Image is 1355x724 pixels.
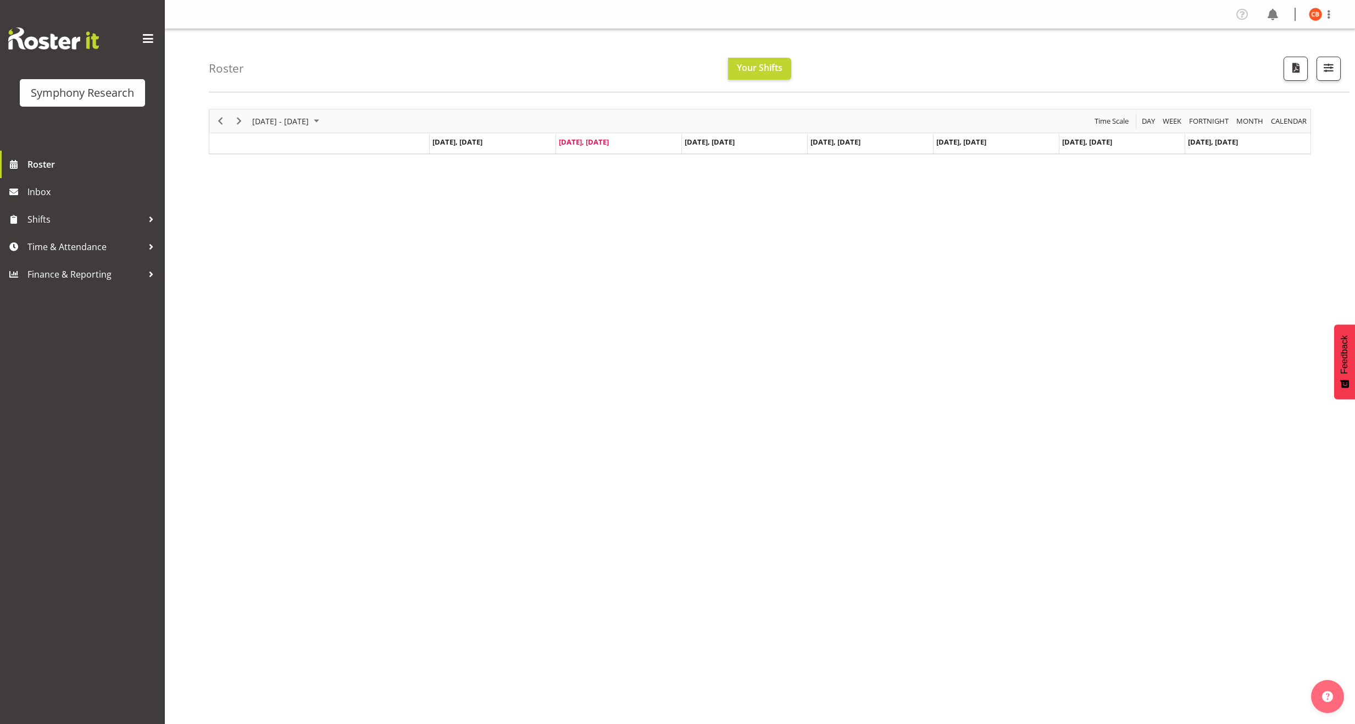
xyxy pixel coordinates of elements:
[737,62,782,74] span: Your Shifts
[27,184,159,200] span: Inbox
[1340,335,1350,374] span: Feedback
[27,266,143,283] span: Finance & Reporting
[209,62,244,75] h4: Roster
[8,27,99,49] img: Rosterit website logo
[728,58,791,80] button: Your Shifts
[27,239,143,255] span: Time & Attendance
[1284,57,1308,81] button: Download a PDF of the roster according to the set date range.
[27,211,143,228] span: Shifts
[1322,691,1333,702] img: help-xxl-2.png
[31,85,134,101] div: Symphony Research
[1317,57,1341,81] button: Filter Shifts
[1309,8,1322,21] img: chelsea-bartlett11426.jpg
[27,156,159,173] span: Roster
[1334,324,1355,399] button: Feedback - Show survey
